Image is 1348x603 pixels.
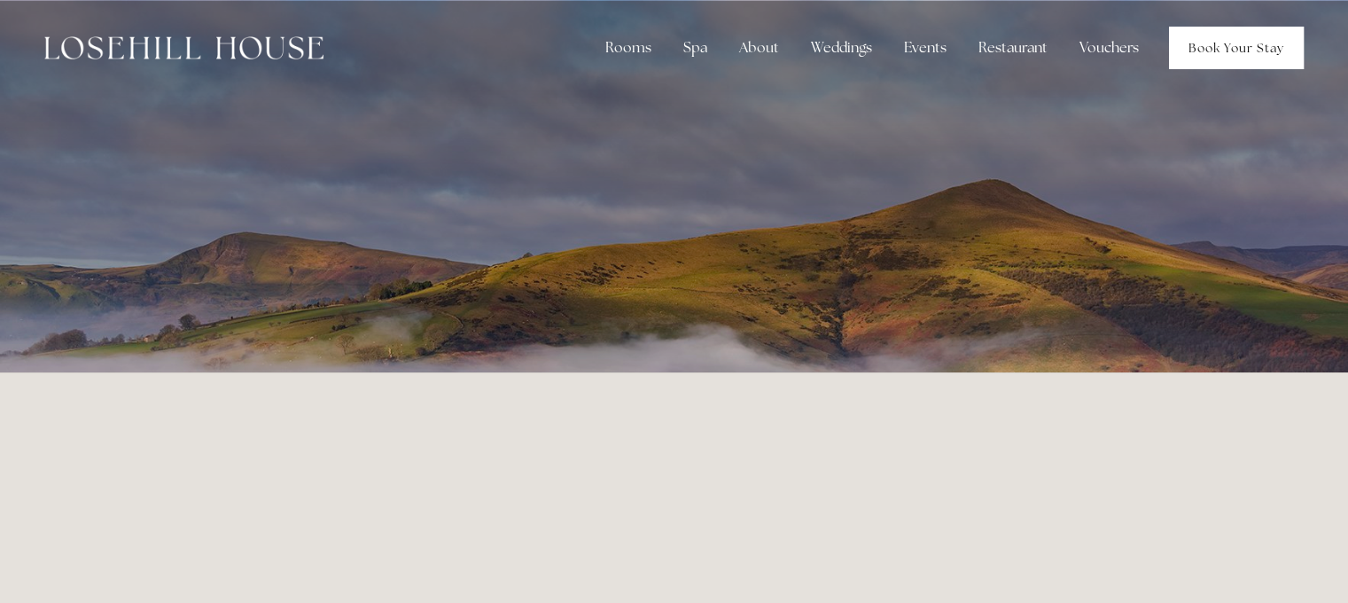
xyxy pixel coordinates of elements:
img: Losehill House [44,36,323,59]
div: Spa [669,30,721,66]
a: Book Your Stay [1169,27,1304,69]
div: Restaurant [964,30,1062,66]
div: Events [890,30,961,66]
div: Rooms [591,30,666,66]
a: Vouchers [1065,30,1153,66]
div: Weddings [797,30,886,66]
div: About [725,30,793,66]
